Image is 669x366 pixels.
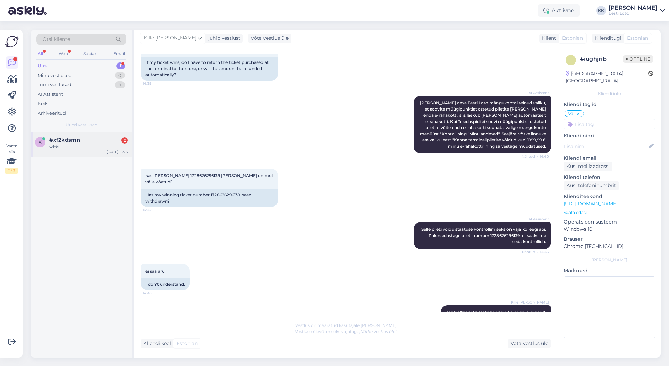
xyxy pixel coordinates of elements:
div: Kliendi keel [141,340,171,347]
span: i [570,57,572,62]
span: 14:39 [143,81,168,86]
div: Minu vestlused [38,72,72,79]
p: Kliendi tag'id [564,101,655,108]
div: AI Assistent [38,91,63,98]
div: Klient [539,35,556,42]
p: Brauser [564,236,655,243]
div: All [36,49,44,58]
span: Võit [568,112,576,116]
div: Web [57,49,69,58]
span: #xf2kdsmn [49,137,80,143]
span: kas [PERSON_NAME] 1728626296139 [PERSON_NAME] on mul välja võetud` [145,173,274,184]
span: Estonian [562,35,583,42]
div: Küsi meiliaadressi [564,162,612,171]
div: # iughjrib [580,55,623,63]
div: Uus [38,62,47,69]
div: Kliendi info [564,91,655,97]
input: Lisa nimi [564,142,647,150]
span: Offline [623,55,653,63]
span: AI Assistent [523,217,549,222]
p: Chrome [TECHNICAL_ID] [564,243,655,250]
p: Klienditeekond [564,193,655,200]
p: Vaata edasi ... [564,209,655,216]
span: Otsi kliente [43,36,70,43]
div: [PERSON_NAME] [609,5,657,11]
img: Askly Logo [5,35,19,48]
span: 14:42 [143,207,168,213]
div: KK [596,6,606,15]
div: Arhiveeritud [38,110,66,117]
div: 0 [115,72,125,79]
div: 2 / 3 [5,168,18,174]
div: Tiimi vestlused [38,81,71,88]
span: Estonian [177,340,198,347]
p: Windows 10 [564,226,655,233]
span: Estonian [627,35,648,42]
div: Eesti Loto [609,11,657,16]
div: Okei [49,143,128,149]
div: Vaata siia [5,143,18,174]
span: ei saa aru [145,268,165,274]
div: Küsi telefoninumbrit [564,181,619,190]
span: Vestluse ülevõtmiseks vajutage [295,329,397,334]
div: I don't understand. [141,278,190,290]
span: x [39,139,42,145]
div: juhib vestlust [206,35,240,42]
span: Vestlus on määratud kasutajale [PERSON_NAME] [295,323,397,328]
div: Has my winning ticket number 1728626296139 been withdrawn? [141,189,278,207]
div: Võta vestlus üle [508,339,551,348]
p: Kliendi email [564,155,655,162]
p: Kliendi telefon [564,174,655,181]
div: Võta vestlus üle [248,34,291,43]
div: 4 [115,81,125,88]
div: Email [112,49,126,58]
div: [PERSON_NAME] [564,257,655,263]
span: Nähtud ✓ 14:40 [521,154,549,159]
div: 2 [121,137,128,144]
span: Kille [PERSON_NAME] [144,34,196,42]
span: Kontrollimiseks teatage palun ka enda isikukood. [445,310,546,315]
span: Kille [PERSON_NAME] [511,300,549,305]
p: Operatsioonisüsteem [564,218,655,226]
div: Kõik [38,100,48,107]
div: 1 [116,62,125,69]
span: Nähtud ✓ 14:43 [522,249,549,254]
input: Lisa tag [564,119,655,129]
a: [URL][DOMAIN_NAME] [564,201,618,207]
p: Märkmed [564,267,655,274]
div: [DATE] 15:26 [107,149,128,155]
div: If my ticket wins, do I have to return the ticket purchased at the terminal to the store, or will... [141,57,278,81]
span: AI Assistent [523,90,549,95]
a: [PERSON_NAME]Eesti Loto [609,5,665,16]
span: Uued vestlused [66,122,97,128]
span: 14:43 [143,290,168,296]
div: Aktiivne [538,4,580,17]
div: [GEOGRAPHIC_DATA], [GEOGRAPHIC_DATA] [566,70,648,84]
span: Selle pileti võidu staatuse kontrollimiseks on vaja kolleegi abi. Palun edastage pileti number 17... [421,227,547,244]
span: [PERSON_NAME] oma Eesti Loto mängukontol teinud valiku, et soovite müügipunktist ostetud piletite... [420,100,547,149]
i: „Võtke vestlus üle” [359,329,397,334]
div: Klienditugi [592,35,621,42]
div: Socials [82,49,99,58]
p: Kliendi nimi [564,132,655,139]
